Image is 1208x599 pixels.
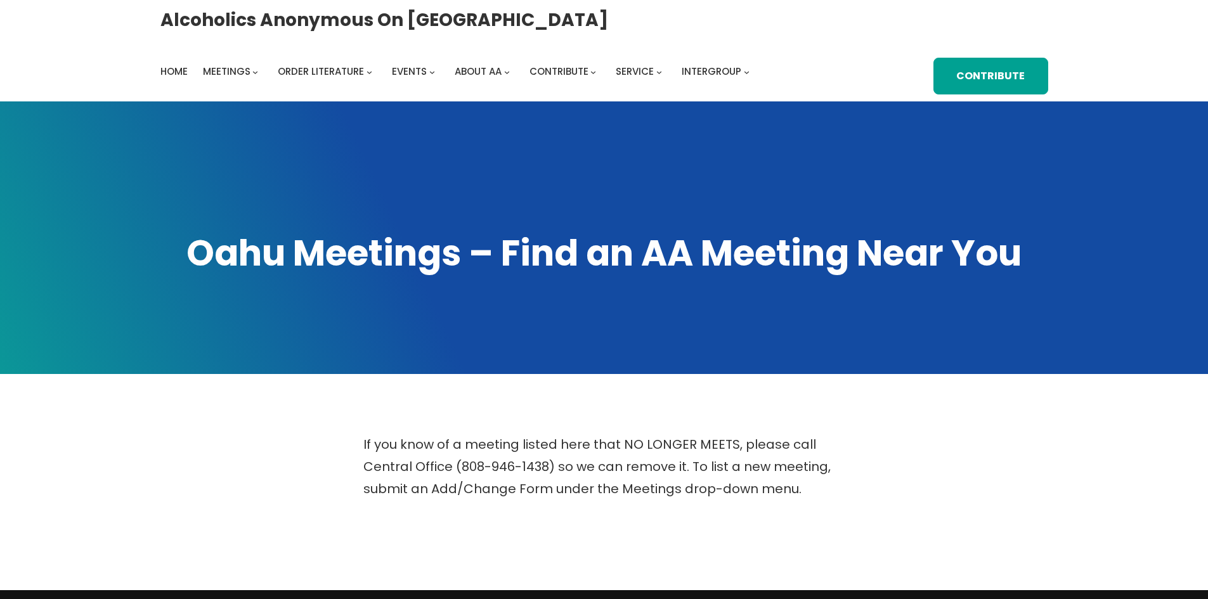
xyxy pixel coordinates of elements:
[616,63,654,81] a: Service
[744,68,750,74] button: Intergroup submenu
[933,58,1048,95] a: Contribute
[392,65,427,78] span: Events
[682,63,741,81] a: Intergroup
[590,68,596,74] button: Contribute submenu
[529,63,588,81] a: Contribute
[656,68,662,74] button: Service submenu
[203,63,250,81] a: Meetings
[455,63,502,81] a: About AA
[160,4,608,35] a: Alcoholics Anonymous on [GEOGRAPHIC_DATA]
[160,65,188,78] span: Home
[278,65,364,78] span: Order Literature
[203,65,250,78] span: Meetings
[429,68,435,74] button: Events submenu
[367,68,372,74] button: Order Literature submenu
[682,65,741,78] span: Intergroup
[160,63,188,81] a: Home
[252,68,258,74] button: Meetings submenu
[529,65,588,78] span: Contribute
[160,63,754,81] nav: Intergroup
[616,65,654,78] span: Service
[504,68,510,74] button: About AA submenu
[455,65,502,78] span: About AA
[363,434,845,500] p: If you know of a meeting listed here that NO LONGER MEETS, please call Central Office (808-946-14...
[392,63,427,81] a: Events
[160,229,1048,278] h1: Oahu Meetings – Find an AA Meeting Near You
